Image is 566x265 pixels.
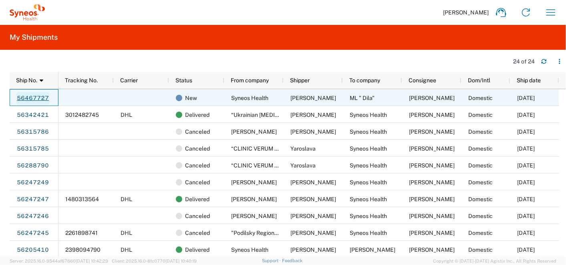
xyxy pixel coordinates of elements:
span: Syneos Health [350,128,387,135]
span: [DATE] 10:42:29 [76,259,108,263]
span: Olga Kuptsova [409,196,455,202]
span: Strilchuk Maryna [231,196,277,202]
span: Status [175,77,192,84]
span: Olga Kuptsova [290,95,336,101]
span: Domestic [468,95,493,101]
a: 56288790 [16,159,49,172]
a: 56315785 [16,143,49,155]
span: Lysenko Serhii [350,247,395,253]
span: 07/23/2025 [517,196,535,202]
a: Feedback [282,258,302,263]
span: Syneos Health [350,162,387,169]
span: 07/28/2025 [517,213,535,219]
span: 07/23/2025 [517,230,535,236]
span: Domestic [468,162,493,169]
span: Canceled [185,123,210,140]
span: Domestic [468,128,493,135]
span: 07/29/2025 [517,162,535,169]
span: “CLINIC VERUM EXPERT”, Limited Liability Company [231,145,366,152]
span: Vladyslav Lasavuts [290,230,336,236]
span: Carrier [120,77,138,84]
span: Lysenko Serhii [290,128,336,135]
span: Domestic [468,247,493,253]
span: Canceled [185,140,210,157]
span: Delivered [185,191,209,208]
span: Domestic [468,196,493,202]
span: Lysenko Serhii [231,213,277,219]
span: 07/31/2025 [517,128,535,135]
span: Syneos Health [350,179,387,185]
span: 07/29/2025 [517,179,535,185]
span: [PERSON_NAME] [443,9,489,16]
span: ML " Dila" [350,95,375,101]
span: Tracking No. [65,77,98,84]
span: Copyright © [DATE]-[DATE] Agistix Inc., All Rights Reserved [433,257,556,265]
span: Syneos Health [350,230,387,236]
span: Ship No. [16,77,37,84]
a: 56342421 [16,109,49,122]
span: Ship date [517,77,541,84]
a: 56247246 [16,210,49,223]
span: Domestic [468,145,493,152]
span: DHL [121,247,132,253]
span: Canceled [185,208,210,224]
a: 56205410 [16,244,49,257]
span: Server: 2025.16.0-9544af67660 [10,259,108,263]
span: [DATE] 10:40:19 [165,259,197,263]
span: Oksana Neshkreba [290,112,336,118]
a: Support [262,258,282,263]
span: Strilchuk Maryna [290,196,336,202]
span: Olga Kuptsova [409,128,455,135]
span: 2398094790 [65,247,101,253]
span: Olga Kuptsova [409,230,455,236]
span: Yaroslava [290,145,316,152]
span: 08/01/2025 [517,112,535,118]
span: Olga Kuptsova [409,112,455,118]
a: 56247247 [16,193,49,206]
span: Syneos Health [231,247,268,253]
span: Syneos Health [231,95,268,101]
span: Domestic [468,230,493,236]
span: Consignee [409,77,436,84]
span: Delivered [185,106,209,123]
span: To company [349,77,380,84]
span: Syneos Health [350,196,387,202]
span: 2261898741 [65,230,98,236]
a: 56315786 [16,126,49,139]
span: Domestic [468,213,493,219]
span: Delivered [185,241,209,258]
span: 3012482745 [65,112,99,118]
span: 1480313564 [65,196,99,202]
span: Olga Kuptsova [409,179,455,185]
span: Lysenko Serhii [290,213,336,219]
span: 08/14/2025 [517,95,535,101]
span: Savenko Kateryna [290,179,336,185]
span: “Ukrainian tomotherapy centre” LLC [231,112,336,118]
span: Lysenko Serhii [231,128,277,135]
span: Dom/Intl [468,77,490,84]
span: Shipper [290,77,310,84]
span: “CLINIC VERUM EXPERT”, Limited Liability Company [231,162,366,169]
span: Olga Kuptsova [409,145,455,152]
span: Canceled [185,224,210,241]
span: Syneos Health [350,145,387,152]
span: New [185,90,197,106]
a: 56247249 [16,176,49,189]
a: 56467727 [16,92,49,105]
span: Syneos Health [350,213,387,219]
span: Lidia Homeniuk [409,95,455,101]
span: "Podilsky Regional Center of Oncology of the Vinnytsia Regional Council" [231,230,419,236]
span: Olga Kuptsova [409,213,455,219]
span: Yaroslava [290,162,316,169]
span: Lysenko Serhii [409,247,455,253]
span: Domestic [468,112,493,118]
span: Olga Kuptsova [290,247,336,253]
span: DHL [121,230,132,236]
span: Canceled [185,157,210,174]
span: Syneos Health [350,112,387,118]
span: From company [231,77,269,84]
span: 07/30/2025 [517,145,535,152]
span: Client: 2025.16.0-8fc0770 [112,259,197,263]
span: Savenko Kateryna [231,179,277,185]
span: DHL [121,112,132,118]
